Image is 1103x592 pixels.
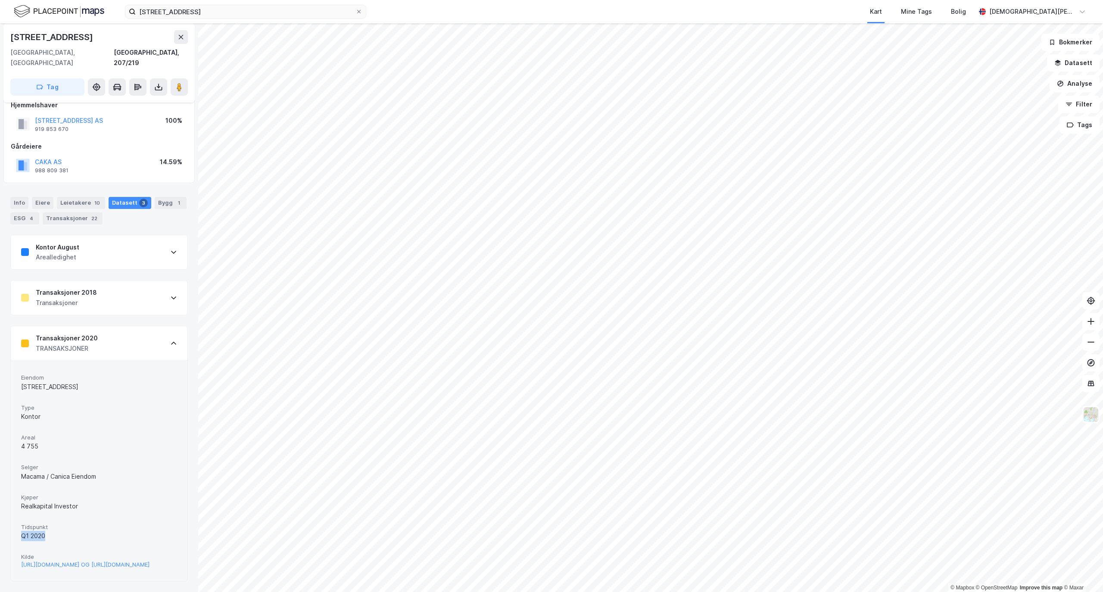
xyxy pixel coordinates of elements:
[21,553,177,561] span: Kilde
[21,382,177,392] div: [STREET_ADDRESS]
[21,374,177,381] span: Eiendom
[36,298,97,308] div: Transaksjoner
[1083,406,1099,423] img: Z
[36,252,79,262] div: Arealledighet
[989,6,1075,17] div: [DEMOGRAPHIC_DATA][PERSON_NAME]
[14,4,104,19] img: logo.f888ab2527a4732fd821a326f86c7f29.svg
[21,561,150,568] button: [URL][DOMAIN_NAME] OG [URL][DOMAIN_NAME]
[21,441,177,452] div: 4 755
[21,404,177,411] span: Type
[27,214,36,223] div: 4
[139,199,148,207] div: 3
[21,501,177,511] div: Realkapital Investor
[1058,96,1100,113] button: Filter
[165,115,182,126] div: 100%
[21,434,177,441] span: Areal
[951,6,966,17] div: Bolig
[901,6,932,17] div: Mine Tags
[1050,75,1100,92] button: Analyse
[36,333,98,343] div: Transaksjoner 2020
[950,585,974,591] a: Mapbox
[21,494,177,501] span: Kjøper
[1041,34,1100,51] button: Bokmerker
[32,197,53,209] div: Eiere
[21,411,177,422] div: Kontor
[1059,116,1100,134] button: Tags
[1060,551,1103,592] iframe: Chat Widget
[90,214,99,223] div: 22
[174,199,183,207] div: 1
[11,100,187,110] div: Hjemmelshaver
[21,471,177,482] div: Macama / Canica Eiendom
[1047,54,1100,72] button: Datasett
[136,5,355,18] input: Søk på adresse, matrikkel, gårdeiere, leietakere eller personer
[114,47,188,68] div: [GEOGRAPHIC_DATA], 207/219
[976,585,1018,591] a: OpenStreetMap
[10,30,95,44] div: [STREET_ADDRESS]
[35,126,69,133] div: 919 853 670
[10,47,114,68] div: [GEOGRAPHIC_DATA], [GEOGRAPHIC_DATA]
[21,523,177,531] span: Tidspunkt
[1060,551,1103,592] div: Kontrollprogram for chat
[870,6,882,17] div: Kart
[10,197,28,209] div: Info
[36,242,79,252] div: Kontor August
[36,343,98,354] div: TRANSAKSJONER
[109,197,151,209] div: Datasett
[36,287,97,298] div: Transaksjoner 2018
[21,531,177,541] div: Q1 2020
[11,141,187,152] div: Gårdeiere
[155,197,187,209] div: Bygg
[160,157,182,167] div: 14.59%
[93,199,102,207] div: 10
[1020,585,1062,591] a: Improve this map
[43,212,103,224] div: Transaksjoner
[10,78,84,96] button: Tag
[57,197,105,209] div: Leietakere
[10,212,39,224] div: ESG
[21,464,177,471] span: Selger
[35,167,69,174] div: 988 809 381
